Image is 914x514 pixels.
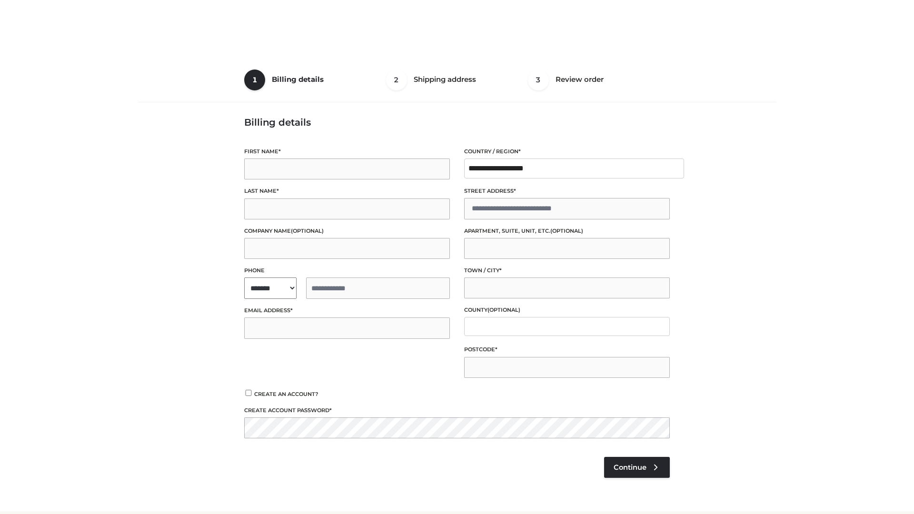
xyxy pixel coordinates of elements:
span: 2 [386,69,407,90]
span: Create an account? [254,391,318,397]
label: Company name [244,227,450,236]
input: Create an account? [244,390,253,396]
label: Country / Region [464,147,670,156]
label: Town / City [464,266,670,275]
span: 1 [244,69,265,90]
span: Billing details [272,75,324,84]
label: County [464,306,670,315]
label: Create account password [244,406,670,415]
label: Apartment, suite, unit, etc. [464,227,670,236]
span: (optional) [487,306,520,313]
label: Postcode [464,345,670,354]
span: 3 [528,69,549,90]
span: (optional) [291,227,324,234]
span: Shipping address [414,75,476,84]
label: Phone [244,266,450,275]
span: (optional) [550,227,583,234]
span: Continue [614,463,646,472]
label: Email address [244,306,450,315]
a: Continue [604,457,670,478]
h3: Billing details [244,117,670,128]
label: First name [244,147,450,156]
label: Street address [464,187,670,196]
span: Review order [556,75,604,84]
label: Last name [244,187,450,196]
